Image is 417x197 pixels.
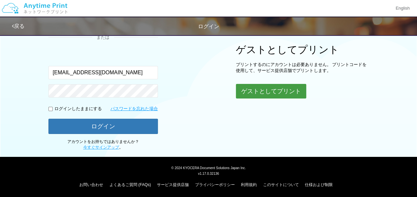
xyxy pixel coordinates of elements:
[236,84,306,98] button: ゲストとしてプリント
[236,44,369,55] h1: ゲストとしてプリント
[109,182,151,187] a: よくあるご質問 (FAQs)
[236,62,369,74] p: プリントするのにアカウントは必要ありません。 プリントコードを使用して、サービス提供店舗でプリントします。
[12,23,25,29] a: 戻る
[198,171,219,175] span: v1.17.0.32136
[48,119,158,134] button: ログイン
[195,182,235,187] a: プライバシーポリシー
[79,182,103,187] a: お問い合わせ
[83,145,119,150] a: 今すぐサインアップ
[305,182,333,187] a: 仕様および制限
[157,182,189,187] a: サービス提供店舗
[171,165,246,170] span: © 2024 KYOCERA Document Solutions Japan Inc.
[48,139,158,150] p: アカウントをお持ちではありませんか？
[198,24,219,29] span: ログイン
[83,145,123,150] span: 。
[263,182,299,187] a: このサイトについて
[241,182,257,187] a: 利用規約
[48,34,158,41] div: または
[110,106,158,112] a: パスワードを忘れた場合
[48,66,158,79] input: メールアドレス
[54,106,102,112] p: ログインしたままにする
